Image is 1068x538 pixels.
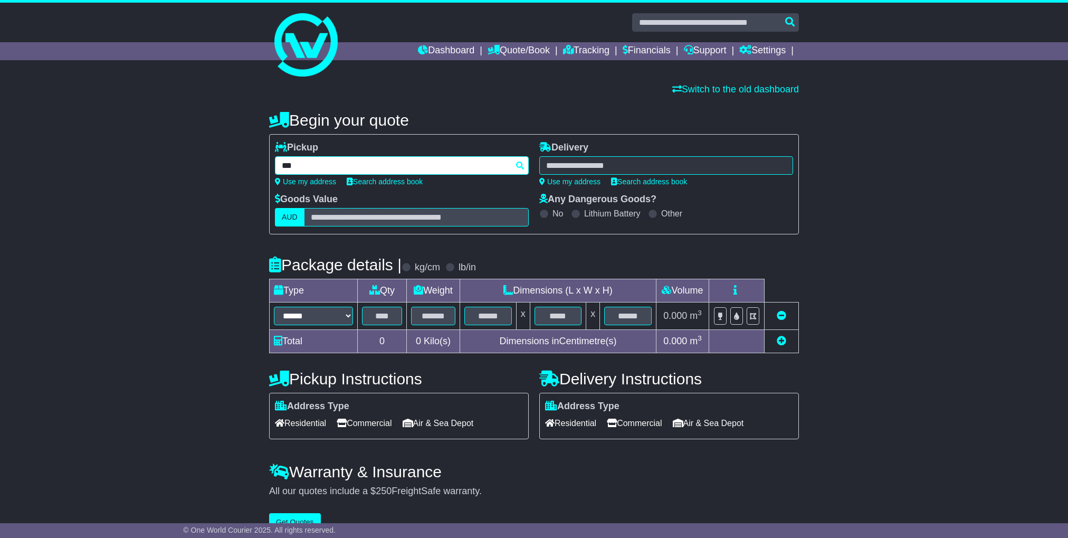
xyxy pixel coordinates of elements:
label: Other [661,209,682,219]
h4: Begin your quote [269,111,799,129]
a: Remove this item [777,310,786,321]
td: 0 [358,330,407,353]
label: No [552,209,563,219]
span: m [690,336,702,346]
span: Residential [275,415,326,431]
a: Switch to the old dashboard [672,84,799,95]
td: Type [270,279,358,303]
span: Commercial [337,415,392,431]
a: Search address book [347,177,423,186]
span: Air & Sea Depot [673,415,744,431]
label: lb/in [459,262,476,273]
label: Address Type [545,401,619,412]
h4: Package details | [269,256,402,273]
sup: 3 [698,334,702,342]
label: Pickup [275,142,318,154]
label: Any Dangerous Goods? [539,194,656,205]
a: Dashboard [418,42,474,60]
td: x [516,303,530,330]
label: Lithium Battery [584,209,641,219]
td: x [586,303,600,330]
span: 250 [376,486,392,496]
span: 0.000 [663,310,687,321]
label: kg/cm [415,262,440,273]
typeahead: Please provide city [275,156,529,175]
td: Weight [407,279,460,303]
a: Search address book [611,177,687,186]
span: 0 [416,336,421,346]
span: Commercial [607,415,662,431]
td: Volume [656,279,709,303]
td: Dimensions (L x W x H) [460,279,656,303]
div: All our quotes include a $ FreightSafe warranty. [269,486,799,497]
label: AUD [275,208,304,226]
td: Kilo(s) [407,330,460,353]
label: Goods Value [275,194,338,205]
a: Quote/Book [488,42,550,60]
label: Address Type [275,401,349,412]
span: Residential [545,415,596,431]
h4: Delivery Instructions [539,370,799,388]
a: Support [684,42,727,60]
span: © One World Courier 2025. All rights reserved. [183,526,336,534]
button: Get Quotes [269,513,321,532]
h4: Pickup Instructions [269,370,529,388]
a: Add new item [777,336,786,346]
span: 0.000 [663,336,687,346]
td: Dimensions in Centimetre(s) [460,330,656,353]
sup: 3 [698,309,702,317]
a: Settings [739,42,786,60]
span: Air & Sea Depot [403,415,474,431]
td: Qty [358,279,407,303]
a: Tracking [563,42,609,60]
a: Financials [623,42,671,60]
a: Use my address [539,177,600,186]
a: Use my address [275,177,336,186]
label: Delivery [539,142,588,154]
h4: Warranty & Insurance [269,463,799,480]
td: Total [270,330,358,353]
span: m [690,310,702,321]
